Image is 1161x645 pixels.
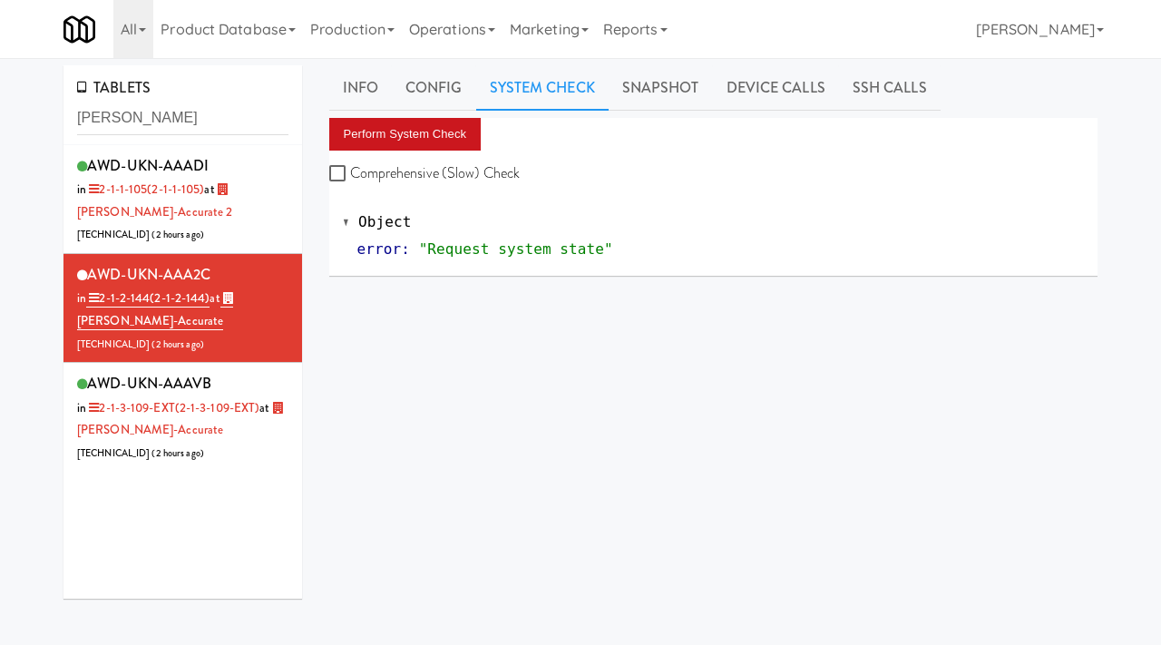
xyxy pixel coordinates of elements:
[77,228,204,241] span: [TECHNICAL_ID] ( )
[147,181,204,198] span: (2-1-1-105)
[329,118,482,151] button: Perform System Check
[77,102,288,135] input: Search tablets
[87,264,210,285] span: AWD-UKN-AAA2C
[392,65,476,111] a: Config
[713,65,839,111] a: Device Calls
[156,337,200,351] span: 2 hours ago
[87,155,209,176] span: AWD-UKN-AAADI
[329,167,350,181] input: Comprehensive (Slow) Check
[87,373,211,394] span: AWD-UKN-AAAVB
[156,228,200,241] span: 2 hours ago
[77,181,232,220] span: at
[77,337,204,351] span: [TECHNICAL_ID] ( )
[77,181,204,198] span: in
[63,363,302,471] li: AWD-UKN-AAAVBin 2-1-3-109-EXT(2-1-3-109-EXT)at [PERSON_NAME]-Accurate[TECHNICAL_ID] (2 hours ago)
[175,399,260,416] span: (2-1-3-109-EXT)
[86,181,204,198] a: 2-1-1-105(2-1-1-105)
[419,240,613,258] span: "Request system state"
[77,77,151,98] span: TABLETS
[63,145,302,254] li: AWD-UKN-AAADIin 2-1-1-105(2-1-1-105)at [PERSON_NAME]-Accurate 2[TECHNICAL_ID] (2 hours ago)
[150,289,210,307] span: (2-1-2-144)
[156,446,200,460] span: 2 hours ago
[86,399,259,416] a: 2-1-3-109-EXT(2-1-3-109-EXT)
[77,289,233,330] a: [PERSON_NAME]-Accurate
[358,213,411,230] span: Object
[77,289,210,307] span: in
[86,289,210,308] a: 2-1-2-144(2-1-2-144)
[401,240,410,258] span: :
[476,65,609,111] a: System Check
[357,240,402,258] span: error
[63,14,95,45] img: Micromart
[329,65,392,111] a: Info
[63,254,302,363] li: AWD-UKN-AAA2Cin 2-1-2-144(2-1-2-144)at [PERSON_NAME]-Accurate[TECHNICAL_ID] (2 hours ago)
[77,289,233,329] span: at
[77,446,204,460] span: [TECHNICAL_ID] ( )
[839,65,941,111] a: SSH Calls
[77,181,232,220] a: [PERSON_NAME]-Accurate 2
[77,399,259,416] span: in
[329,160,521,187] label: Comprehensive (Slow) Check
[609,65,713,111] a: Snapshot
